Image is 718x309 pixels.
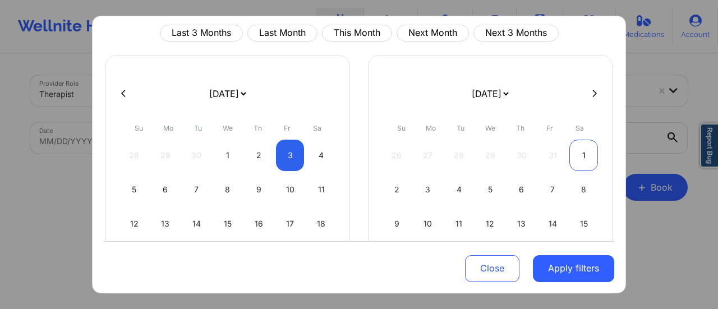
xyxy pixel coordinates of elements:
abbr: Wednesday [485,124,495,132]
div: Mon Oct 13 2025 [151,208,180,239]
div: Sat Oct 11 2025 [307,174,335,205]
div: Sun Nov 09 2025 [383,208,411,239]
button: Apply filters [533,255,614,282]
div: Mon Nov 03 2025 [414,174,443,205]
div: Sun Oct 12 2025 [120,208,149,239]
div: Wed Oct 08 2025 [214,174,242,205]
button: Last 3 Months [160,25,243,41]
abbr: Tuesday [194,124,202,132]
div: Fri Nov 14 2025 [538,208,567,239]
abbr: Monday [426,124,436,132]
div: Tue Oct 14 2025 [182,208,211,239]
abbr: Saturday [576,124,584,132]
button: Last Month [247,25,317,41]
div: Wed Oct 01 2025 [214,140,242,171]
abbr: Wednesday [223,124,233,132]
div: Sat Nov 08 2025 [569,174,598,205]
div: Sat Oct 18 2025 [307,208,335,239]
div: Tue Nov 11 2025 [445,208,473,239]
abbr: Sunday [135,124,143,132]
div: Thu Nov 06 2025 [507,174,536,205]
div: Sat Nov 01 2025 [569,140,598,171]
abbr: Saturday [313,124,321,132]
div: Sun Oct 05 2025 [120,174,149,205]
button: Close [465,255,519,282]
abbr: Friday [546,124,553,132]
div: Wed Oct 15 2025 [214,208,242,239]
div: Thu Oct 02 2025 [245,140,273,171]
div: Thu Oct 09 2025 [245,174,273,205]
div: Fri Oct 10 2025 [276,174,305,205]
div: Wed Nov 12 2025 [476,208,505,239]
div: Fri Oct 17 2025 [276,208,305,239]
div: Tue Oct 07 2025 [182,174,211,205]
abbr: Thursday [516,124,524,132]
abbr: Sunday [397,124,406,132]
abbr: Thursday [254,124,262,132]
div: Thu Oct 16 2025 [245,208,273,239]
div: Fri Nov 07 2025 [538,174,567,205]
div: Thu Nov 13 2025 [507,208,536,239]
abbr: Tuesday [457,124,464,132]
button: This Month [322,25,392,41]
abbr: Monday [163,124,173,132]
div: Tue Nov 04 2025 [445,174,473,205]
div: Mon Nov 10 2025 [414,208,443,239]
button: Next Month [397,25,469,41]
abbr: Friday [284,124,291,132]
div: Mon Oct 06 2025 [151,174,180,205]
div: Wed Nov 05 2025 [476,174,505,205]
button: Next 3 Months [473,25,559,41]
div: Sat Oct 04 2025 [307,140,335,171]
div: Sat Nov 15 2025 [569,208,598,239]
div: Sun Nov 02 2025 [383,174,411,205]
div: Fri Oct 03 2025 [276,140,305,171]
